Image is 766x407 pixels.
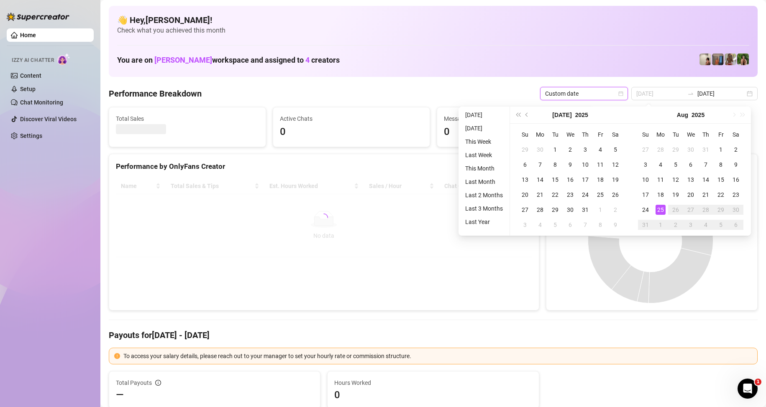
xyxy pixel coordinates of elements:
td: 2025-08-14 [698,172,713,187]
button: Last year (Control + left) [513,107,523,123]
th: Fr [593,127,608,142]
td: 2025-08-05 [668,157,683,172]
div: 12 [671,175,681,185]
div: 28 [656,145,666,155]
td: 2025-08-09 [608,217,623,232]
td: 2025-08-28 [698,202,713,217]
td: 2025-07-08 [548,157,563,172]
td: 2025-08-04 [533,217,548,232]
span: Custom date [545,87,623,100]
div: 29 [550,205,560,215]
div: 2 [731,145,741,155]
div: 7 [580,220,590,230]
td: 2025-08-20 [683,187,698,202]
span: 4 [305,56,310,64]
th: Tu [548,127,563,142]
div: 24 [640,205,651,215]
div: 14 [535,175,545,185]
div: 4 [535,220,545,230]
td: 2025-07-15 [548,172,563,187]
div: 5 [716,220,726,230]
div: 10 [640,175,651,185]
td: 2025-08-26 [668,202,683,217]
button: Choose a year [692,107,705,123]
img: AI Chatter [57,53,70,65]
span: Hours Worked [334,378,532,387]
div: 1 [716,145,726,155]
td: 2025-09-06 [728,217,743,232]
td: 2025-08-08 [713,157,728,172]
div: 3 [520,220,530,230]
div: 5 [610,145,620,155]
td: 2025-07-07 [533,157,548,172]
td: 2025-08-01 [593,202,608,217]
button: Choose a month [552,107,571,123]
td: 2025-08-29 [713,202,728,217]
div: 30 [565,205,575,215]
td: 2025-08-15 [713,172,728,187]
img: Nathaniel [725,53,736,65]
th: Sa [728,127,743,142]
div: 28 [535,205,545,215]
button: Choose a year [575,107,588,123]
li: [DATE] [462,110,506,120]
td: 2025-08-16 [728,172,743,187]
td: 2025-07-30 [683,142,698,157]
td: 2025-07-09 [563,157,578,172]
div: 9 [731,160,741,170]
div: 11 [595,160,605,170]
td: 2025-08-22 [713,187,728,202]
td: 2025-08-19 [668,187,683,202]
td: 2025-09-03 [683,217,698,232]
td: 2025-07-14 [533,172,548,187]
li: Last 2 Months [462,190,506,200]
div: 14 [701,175,711,185]
td: 2025-07-22 [548,187,563,202]
td: 2025-08-13 [683,172,698,187]
span: loading [319,213,329,223]
td: 2025-08-09 [728,157,743,172]
td: 2025-07-18 [593,172,608,187]
img: Nathaniel [737,53,749,65]
span: 0 [280,124,423,140]
div: 29 [520,145,530,155]
span: Izzy AI Chatter [12,56,54,64]
td: 2025-07-29 [668,142,683,157]
span: 1 [755,379,761,385]
th: Mo [533,127,548,142]
td: 2025-06-29 [517,142,533,157]
td: 2025-07-13 [517,172,533,187]
th: Sa [608,127,623,142]
td: 2025-08-06 [563,217,578,232]
td: 2025-07-17 [578,172,593,187]
td: 2025-07-19 [608,172,623,187]
th: Th [698,127,713,142]
div: 15 [550,175,560,185]
input: End date [697,89,745,98]
h1: You are on workspace and assigned to creators [117,56,340,65]
td: 2025-07-20 [517,187,533,202]
span: [PERSON_NAME] [154,56,212,64]
li: Last 3 Months [462,203,506,214]
a: Chat Monitoring [20,99,63,106]
div: 31 [701,145,711,155]
td: 2025-09-05 [713,217,728,232]
div: 30 [535,145,545,155]
button: Previous month (PageUp) [523,107,532,123]
td: 2025-07-21 [533,187,548,202]
input: Start date [636,89,684,98]
div: 23 [731,190,741,200]
td: 2025-07-11 [593,157,608,172]
td: 2025-08-07 [578,217,593,232]
a: Settings [20,132,42,139]
td: 2025-08-17 [638,187,653,202]
div: 25 [656,205,666,215]
td: 2025-07-30 [563,202,578,217]
td: 2025-07-31 [698,142,713,157]
td: 2025-08-04 [653,157,668,172]
div: 29 [671,145,681,155]
span: Check what you achieved this month [117,26,749,35]
div: 9 [610,220,620,230]
td: 2025-09-02 [668,217,683,232]
td: 2025-07-03 [578,142,593,157]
